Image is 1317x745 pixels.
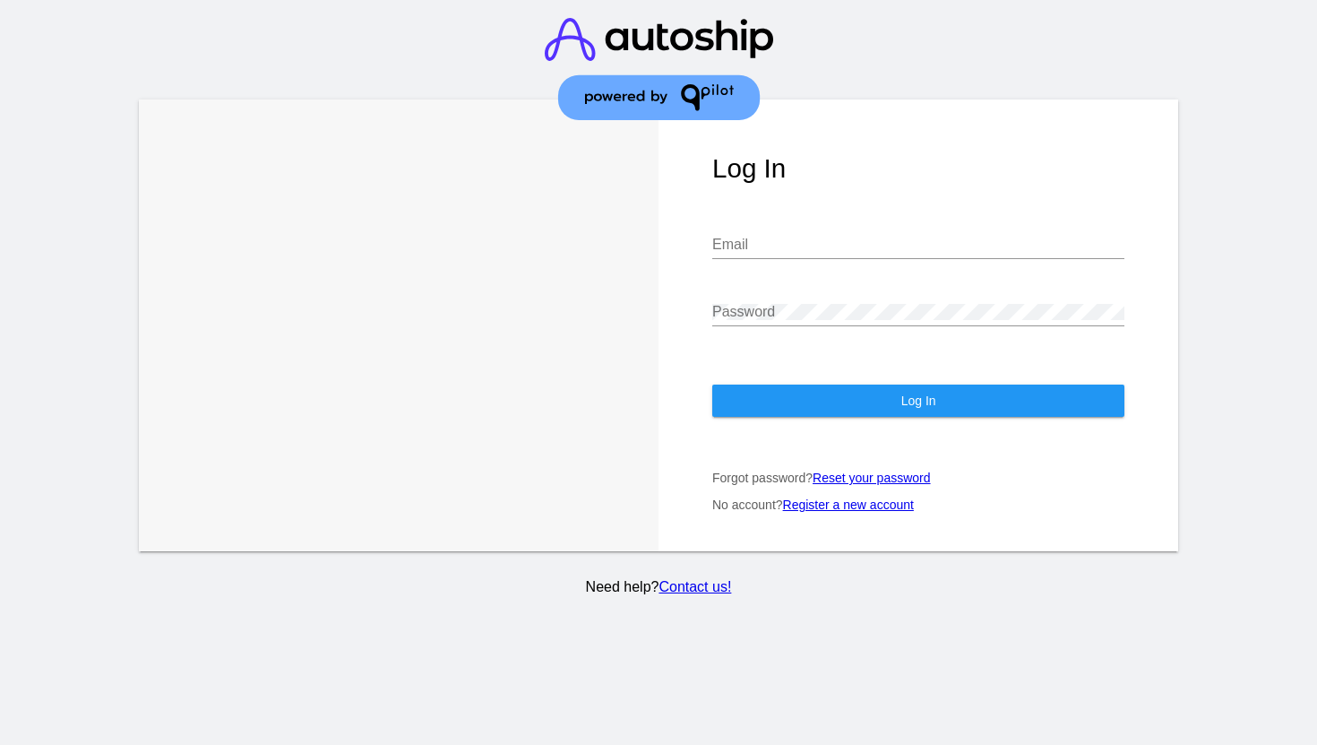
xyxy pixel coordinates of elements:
[658,579,731,594] a: Contact us!
[135,579,1182,595] p: Need help?
[813,471,931,485] a: Reset your password
[712,153,1124,184] h1: Log In
[712,385,1124,417] button: Log In
[712,498,1124,512] p: No account?
[712,471,1124,485] p: Forgot password?
[712,237,1124,253] input: Email
[783,498,914,512] a: Register a new account
[901,394,936,408] span: Log In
